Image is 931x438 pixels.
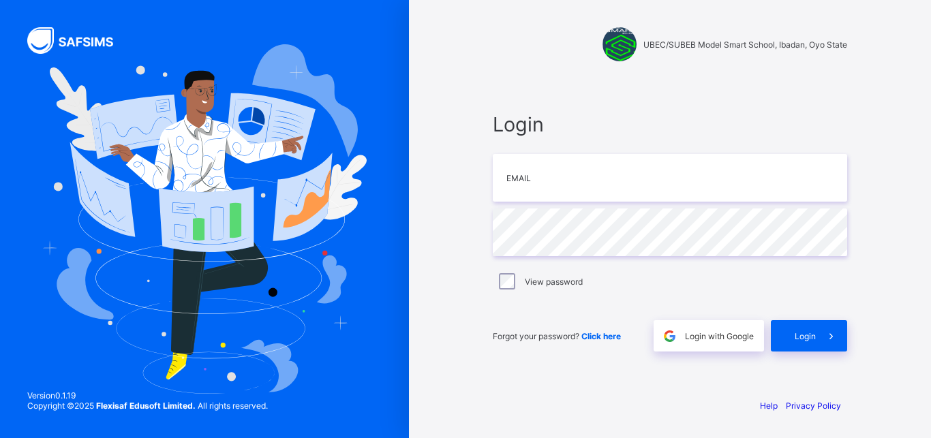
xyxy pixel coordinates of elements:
[27,401,268,411] span: Copyright © 2025 All rights reserved.
[662,328,677,344] img: google.396cfc9801f0270233282035f929180a.svg
[493,112,847,136] span: Login
[685,331,754,341] span: Login with Google
[493,331,621,341] span: Forgot your password?
[96,401,196,411] strong: Flexisaf Edusoft Limited.
[760,401,778,411] a: Help
[581,331,621,341] a: Click here
[42,44,367,393] img: Hero Image
[795,331,816,341] span: Login
[525,277,583,287] label: View password
[786,401,841,411] a: Privacy Policy
[27,390,268,401] span: Version 0.1.19
[643,40,847,50] span: UBEC/SUBEB Model Smart School, Ibadan, Oyo State
[27,27,129,54] img: SAFSIMS Logo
